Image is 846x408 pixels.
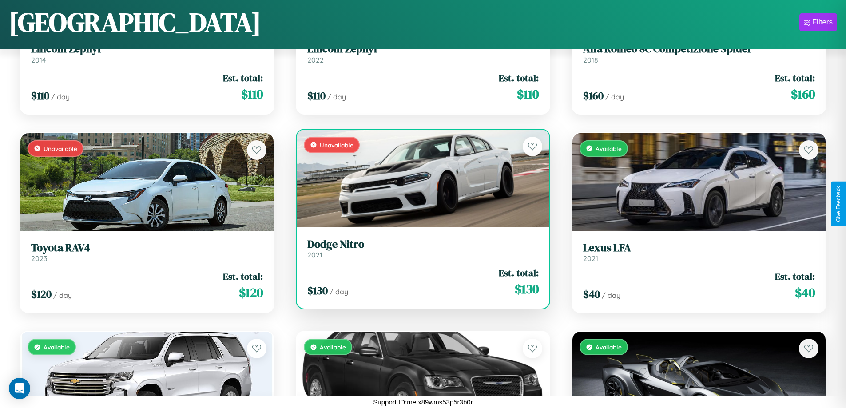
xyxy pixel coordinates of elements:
span: $ 120 [31,287,52,301]
span: Unavailable [44,145,77,152]
span: Est. total: [499,71,539,84]
a: Dodge Nitro2021 [307,238,539,260]
a: Lincoln Zephyr2014 [31,43,263,64]
h1: [GEOGRAPHIC_DATA] [9,4,261,40]
h3: Toyota RAV4 [31,242,263,254]
span: / day [602,291,620,300]
span: 2023 [31,254,47,263]
span: $ 40 [795,284,815,301]
span: $ 110 [517,85,539,103]
span: $ 110 [31,88,49,103]
span: 2014 [31,55,46,64]
span: $ 110 [241,85,263,103]
h3: Lincoln Zephyr [31,43,263,55]
span: Available [596,343,622,351]
h3: Dodge Nitro [307,238,539,251]
div: Open Intercom Messenger [9,378,30,399]
span: Est. total: [775,71,815,84]
span: / day [330,287,348,296]
button: Filters [799,13,837,31]
span: $ 40 [583,287,600,301]
a: Alfa Romeo 8C Competizione Spider2018 [583,43,815,64]
span: / day [605,92,624,101]
a: Toyota RAV42023 [31,242,263,263]
p: Support ID: metx89wms53p5r3b0r [373,396,473,408]
span: / day [327,92,346,101]
span: 2021 [307,250,322,259]
span: / day [53,291,72,300]
div: Give Feedback [835,186,842,222]
span: 2018 [583,55,598,64]
div: Filters [812,18,833,27]
span: $ 130 [515,280,539,298]
span: 2021 [583,254,598,263]
span: Available [320,343,346,351]
a: Lexus LFA2021 [583,242,815,263]
span: Est. total: [223,71,263,84]
span: Available [596,145,622,152]
span: $ 120 [239,284,263,301]
span: Est. total: [775,270,815,283]
h3: Alfa Romeo 8C Competizione Spider [583,43,815,55]
span: / day [51,92,70,101]
span: Est. total: [499,266,539,279]
span: $ 160 [583,88,604,103]
span: $ 160 [791,85,815,103]
span: $ 130 [307,283,328,298]
h3: Lexus LFA [583,242,815,254]
span: Unavailable [320,141,353,149]
span: $ 110 [307,88,326,103]
a: Lincoln Zephyr2022 [307,43,539,64]
span: Available [44,343,70,351]
span: Est. total: [223,270,263,283]
span: 2022 [307,55,324,64]
h3: Lincoln Zephyr [307,43,539,55]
